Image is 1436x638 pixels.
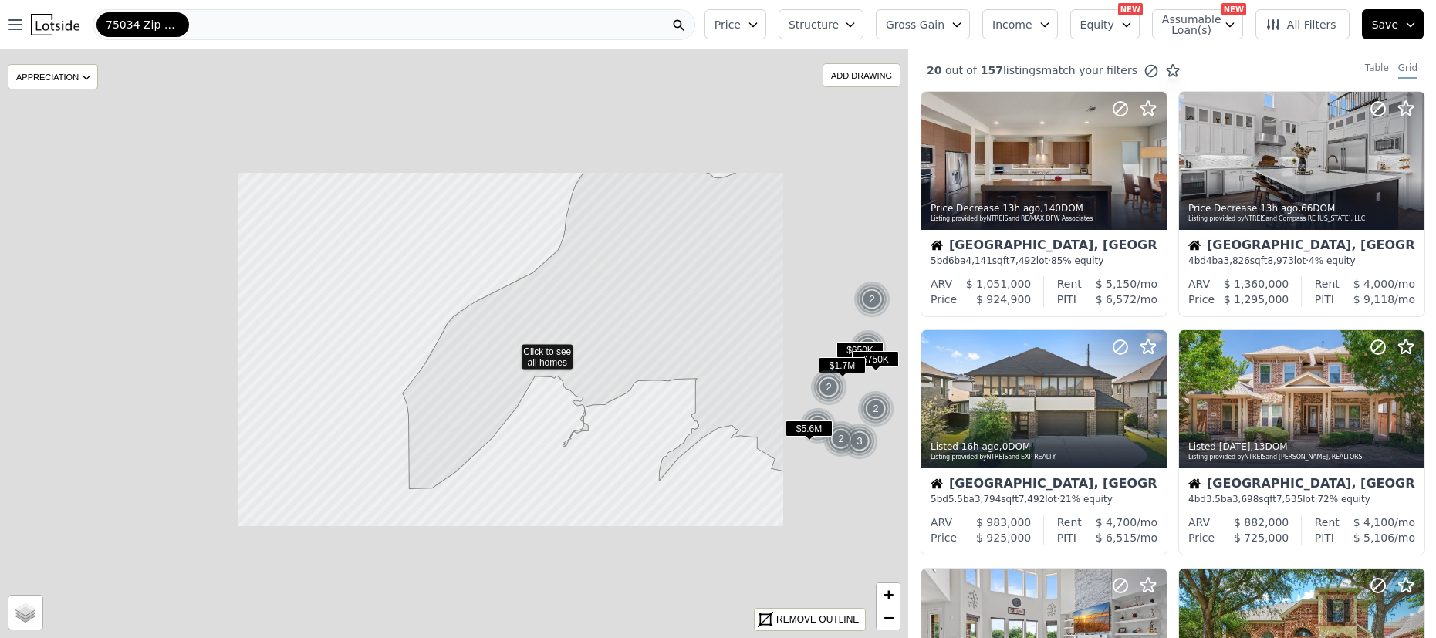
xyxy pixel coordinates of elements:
a: Zoom out [877,606,900,630]
div: $750K [852,351,899,373]
div: /mo [1082,276,1157,292]
div: Price [931,530,957,545]
div: PITI [1315,530,1334,545]
div: /mo [1340,276,1415,292]
div: Price [1188,530,1215,545]
span: 7,492 [1009,255,1036,266]
time: 2025-08-08 10:15 [1219,441,1251,452]
button: Gross Gain [876,9,970,39]
time: 2025-08-12 11:43 [1002,203,1040,214]
div: 2 [810,369,847,406]
span: $ 9,118 [1353,293,1394,305]
div: Rent [1315,515,1340,530]
div: Listed , 13 DOM [1188,441,1417,453]
img: g1.png [810,369,848,406]
span: $ 4,100 [1353,516,1394,528]
time: 2025-08-12 08:38 [961,441,999,452]
div: Listing provided by NTREIS and Compass RE [US_STATE], LLC [1188,214,1417,224]
img: Lotside [31,14,79,35]
span: Gross Gain [886,17,944,32]
div: ADD DRAWING [823,64,900,86]
div: [GEOGRAPHIC_DATA], [GEOGRAPHIC_DATA] [931,478,1157,493]
span: $ 1,360,000 [1224,278,1289,290]
span: $ 983,000 [976,516,1031,528]
span: $ 1,051,000 [966,278,1032,290]
span: $ 5,106 [1353,532,1394,544]
time: 2025-08-12 11:11 [1260,203,1298,214]
div: Price [931,292,957,307]
div: 4 bd 4 ba sqft lot · 4% equity [1188,255,1415,267]
span: $650K [836,342,884,358]
span: All Filters [1265,17,1336,32]
span: Price [715,17,741,32]
div: /mo [1082,515,1157,530]
div: NEW [1118,3,1143,15]
button: Structure [779,9,863,39]
a: Price Decrease 13h ago,66DOMListing provided byNTREISand Compass RE [US_STATE], LLCHouse[GEOGRAPH... [1178,91,1424,317]
span: $750K [852,351,899,367]
span: 157 [977,64,1003,76]
div: [GEOGRAPHIC_DATA], [GEOGRAPHIC_DATA] [931,239,1157,255]
span: $1.7M [819,357,866,373]
div: /mo [1076,530,1157,545]
div: NEW [1221,3,1246,15]
span: − [884,608,894,627]
div: [GEOGRAPHIC_DATA], [GEOGRAPHIC_DATA] [1188,239,1415,255]
button: Price [704,9,766,39]
div: PITI [1315,292,1334,307]
div: /mo [1340,515,1415,530]
span: 3,698 [1232,494,1259,505]
button: Income [982,9,1058,39]
div: /mo [1334,292,1415,307]
button: Assumable Loan(s) [1152,9,1243,39]
span: $ 4,700 [1096,516,1137,528]
div: ARV [1188,515,1210,530]
img: House [931,478,943,490]
span: Structure [789,17,838,32]
span: $ 6,515 [1096,532,1137,544]
div: Rent [1315,276,1340,292]
div: Listing provided by NTREIS and EXP REALTY [931,453,1159,462]
a: Price Decrease 13h ago,140DOMListing provided byNTREISand RE/MAX DFW AssociatesHouse[GEOGRAPHIC_D... [921,91,1166,317]
span: 20 [927,64,941,76]
span: $ 924,900 [976,293,1031,305]
span: Save [1372,17,1398,32]
div: 3 [841,423,878,460]
div: 4 bd 3.5 ba sqft lot · 72% equity [1188,493,1415,505]
img: House [1188,478,1201,490]
div: REMOVE OUTLINE [776,613,859,626]
div: PITI [1057,292,1076,307]
div: Price Decrease , 66 DOM [1188,202,1417,214]
button: Save [1362,9,1424,39]
div: ARV [931,276,952,292]
img: House [1188,239,1201,251]
div: $1.7M [819,357,866,380]
span: + [884,585,894,604]
div: ARV [931,515,952,530]
span: $ 5,150 [1096,278,1137,290]
div: 5 bd 5.5 ba sqft lot · 21% equity [931,493,1157,505]
div: $5.6M [786,420,833,443]
div: 5 bd 6 ba sqft lot · 85% equity [931,255,1157,267]
div: Listing provided by NTREIS and RE/MAX DFW Associates [931,214,1159,224]
span: $ 1,295,000 [1224,293,1289,305]
span: 3,826 [1224,255,1250,266]
span: 75034 Zip Code [106,17,180,32]
div: /mo [1076,292,1157,307]
span: Equity [1080,17,1114,32]
div: PITI [1057,530,1076,545]
span: 4,141 [966,255,992,266]
span: Assumable Loan(s) [1162,14,1211,35]
a: Listed 16h ago,0DOMListing provided byNTREISand EXP REALTYHouse[GEOGRAPHIC_DATA], [GEOGRAPHIC_DAT... [921,329,1166,555]
img: House [931,239,943,251]
span: 3,794 [975,494,1001,505]
div: $650K [836,342,884,364]
div: [GEOGRAPHIC_DATA], [GEOGRAPHIC_DATA] [1188,478,1415,493]
div: Grid [1398,62,1417,79]
div: Price Decrease , 140 DOM [931,202,1159,214]
span: $ 925,000 [976,532,1031,544]
div: ARV [1188,276,1210,292]
span: 8,973 [1267,255,1293,266]
button: All Filters [1255,9,1350,39]
button: Equity [1070,9,1140,39]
